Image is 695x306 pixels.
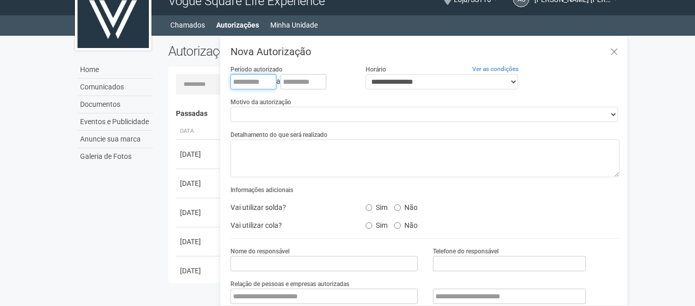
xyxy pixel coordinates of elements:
label: Não [394,218,418,230]
th: Data [176,123,222,140]
a: Chamados [170,18,205,32]
a: Documentos [78,96,153,113]
h3: Nova Autorização [230,46,620,57]
label: Período autorizado [230,65,282,74]
div: [DATE] [180,237,218,247]
a: Galeria de Fotos [78,148,153,165]
label: Relação de pessoas e empresas autorizadas [230,279,349,289]
h4: Passadas [176,110,613,117]
a: Home [78,61,153,79]
h2: Autorizações [168,43,387,59]
a: Minha Unidade [270,18,318,32]
div: [DATE] [180,178,218,189]
div: [DATE] [180,149,218,159]
label: Horário [366,65,386,74]
input: Sim [366,204,372,211]
div: a [230,74,350,89]
label: Detalhamento do que será realizado [230,130,327,139]
a: Ver as condições [472,65,519,73]
a: Autorizações [216,18,259,32]
input: Sim [366,222,372,229]
label: Telefone do responsável [433,247,499,256]
div: [DATE] [180,207,218,218]
a: Eventos e Publicidade [78,113,153,131]
label: Nome do responsável [230,247,290,256]
label: Sim [366,200,388,212]
div: Vai utilizar cola? [223,218,357,233]
label: Sim [366,218,388,230]
a: Comunicados [78,79,153,96]
input: Não [394,204,401,211]
div: [DATE] [180,266,218,276]
div: Vai utilizar solda? [223,200,357,215]
label: Informações adicionais [230,185,293,195]
label: Não [394,200,418,212]
a: Anuncie sua marca [78,131,153,148]
input: Não [394,222,401,229]
label: Motivo da autorização [230,98,291,107]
